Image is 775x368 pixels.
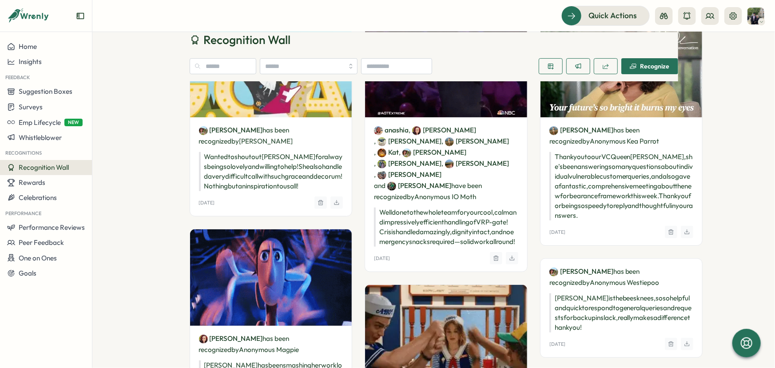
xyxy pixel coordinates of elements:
[374,169,441,180] span: ,
[199,335,208,344] img: Emily
[445,159,509,168] a: Tamara Ghraib[PERSON_NAME]
[19,103,43,111] span: Surveys
[402,148,466,157] a: phoebe[PERSON_NAME]
[549,124,694,147] p: has been recognized by Anonymous Kea Parrot
[387,182,396,191] img: Tracey Sells
[19,193,57,202] span: Celebrations
[199,334,263,344] a: Emily[PERSON_NAME]
[399,147,466,158] span: ,
[445,160,454,168] img: Tamara Ghraib
[378,160,386,168] img: Sam
[19,57,42,66] span: Insights
[630,63,670,70] div: Recognize
[621,58,678,74] button: Recognize
[19,223,85,232] span: Performance Reviews
[19,163,69,172] span: Recognition Wall
[387,181,451,191] a: Tracey Sells[PERSON_NAME]
[378,136,441,146] a: Encee Cripps[PERSON_NAME]
[549,267,613,276] a: phoebe[PERSON_NAME]
[549,126,558,135] img: Jessica Clifford
[374,126,383,135] img: anashia
[445,136,509,146] a: Jessica Clifford[PERSON_NAME]
[374,256,390,261] p: [DATE]
[561,6,650,25] button: Quick Actions
[378,137,386,146] img: Encee Cripps
[549,293,694,332] p: [PERSON_NAME] is the bees knees, so so helpful and quick to respond to general queries and reques...
[190,229,352,326] img: Recognition Image
[374,208,518,247] p: Well done to the whole team for your cool, calm and impressively efficient handling of VRP-gate! ...
[199,200,215,206] p: [DATE]
[19,118,61,127] span: Emp Lifecycle
[412,126,421,135] img: Emily
[412,125,476,135] a: Emily[PERSON_NAME]
[199,124,343,147] p: has been recognized by [PERSON_NAME]
[378,159,441,168] a: Sam[PERSON_NAME]
[747,8,764,24] img: Jane Lapthorne
[402,148,411,157] img: phoebe
[204,32,291,48] span: Recognition Wall
[409,124,476,136] span: ,
[76,12,85,20] button: Expand sidebar
[199,333,343,355] p: has been recognized by Anonymous Magpie
[19,254,57,262] span: One on Ones
[549,152,694,220] p: Thank you to our VC Queen [PERSON_NAME], she's been answering so many questions about individual ...
[199,125,263,135] a: phoebe[PERSON_NAME]
[441,136,509,147] span: ,
[441,158,509,169] span: ,
[374,181,386,191] span: and
[374,124,518,202] p: have been recognized by Anonymous IO Moth
[374,147,399,158] span: ,
[374,125,409,135] a: anashiaanashia
[64,119,83,126] span: NEW
[374,158,441,169] span: ,
[199,126,208,135] img: phoebe
[445,137,454,146] img: Jessica Clifford
[19,238,64,247] span: Peer Feedback
[378,170,441,180] a: Thomas Brady[PERSON_NAME]
[549,341,565,347] p: [DATE]
[378,148,386,157] img: Kat
[549,266,694,288] p: has been recognized by Anonymous Westiepoo
[374,136,441,147] span: ,
[19,42,37,51] span: Home
[19,269,36,277] span: Goals
[378,171,386,180] img: Thomas Brady
[549,229,565,235] p: [DATE]
[199,152,343,191] p: Wanted to shout out [PERSON_NAME] for always being so lovely and willing to help! She also handle...
[19,133,62,142] span: Whistleblower
[549,125,613,135] a: Jessica Clifford[PERSON_NAME]
[549,268,558,276] img: phoebe
[378,148,399,157] a: KatKat
[19,178,45,187] span: Rewards
[19,87,72,96] span: Suggestion Boxes
[588,10,637,21] span: Quick Actions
